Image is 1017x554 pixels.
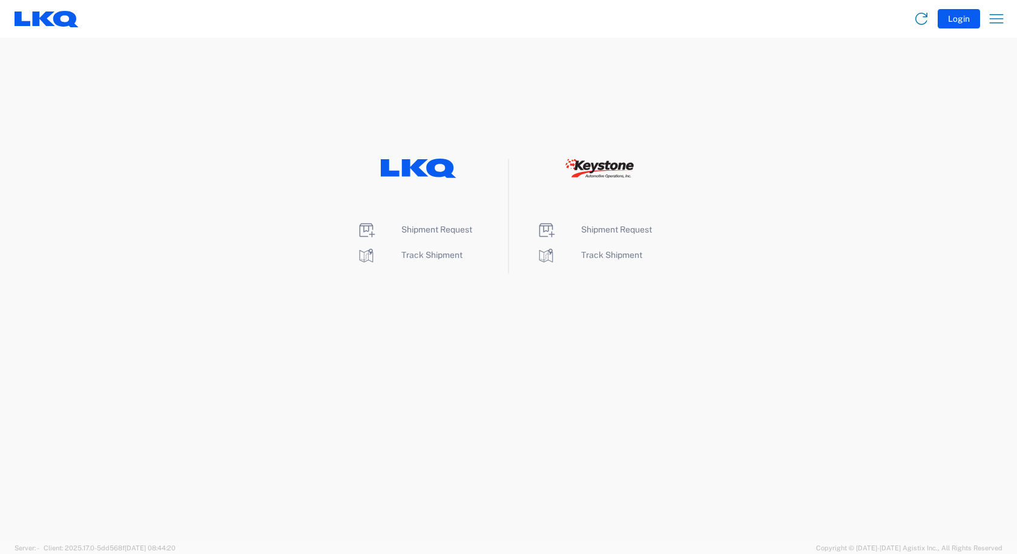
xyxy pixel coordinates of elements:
span: Server: - [15,544,38,552]
span: Track Shipment [401,250,462,260]
span: Client: 2025.17.0-5dd568f [44,544,176,552]
a: Shipment Request [536,225,652,234]
a: Shipment Request [357,225,472,234]
button: Login [938,9,980,28]
span: Track Shipment [581,250,642,260]
a: Track Shipment [357,250,462,260]
span: Shipment Request [401,225,472,234]
span: Shipment Request [581,225,652,234]
span: [DATE] 08:44:20 [125,544,176,552]
span: Copyright © [DATE]-[DATE] Agistix Inc., All Rights Reserved [816,542,1002,553]
a: Track Shipment [536,250,642,260]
